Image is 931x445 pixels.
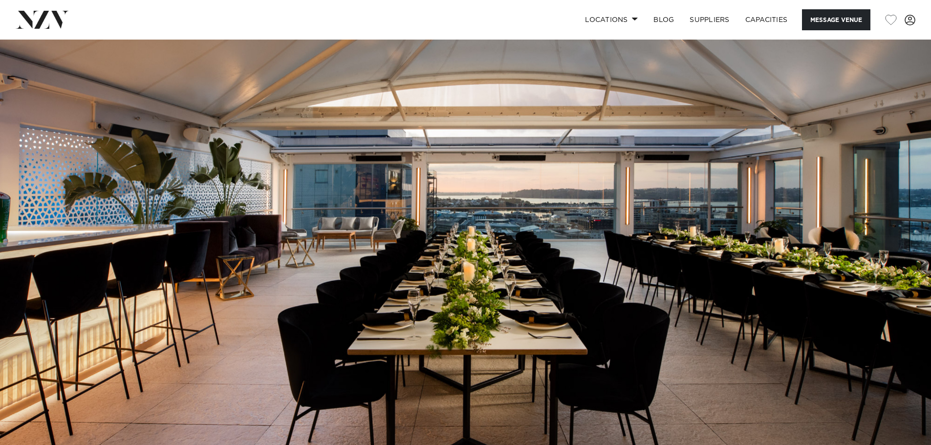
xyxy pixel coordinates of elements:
img: nzv-logo.png [16,11,69,28]
a: Locations [577,9,646,30]
a: BLOG [646,9,682,30]
a: Capacities [737,9,796,30]
a: SUPPLIERS [682,9,737,30]
button: Message Venue [802,9,870,30]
